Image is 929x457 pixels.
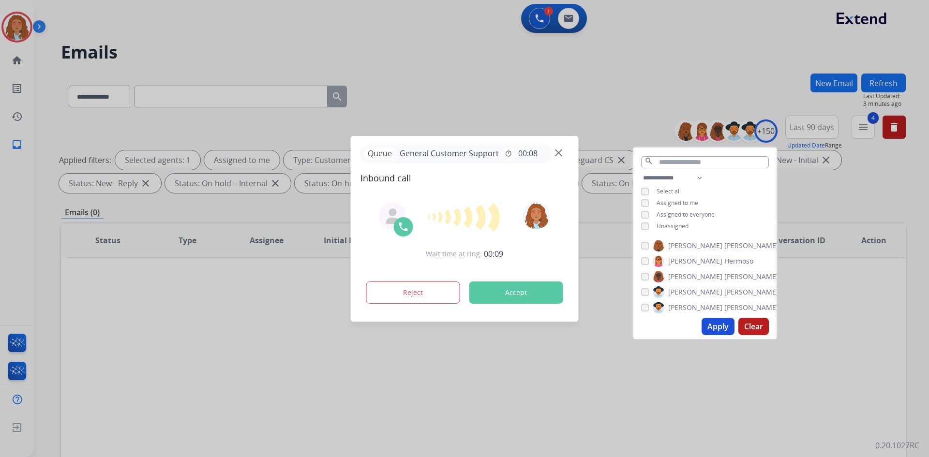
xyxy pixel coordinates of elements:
button: Apply [702,318,734,335]
span: Assigned to everyone [657,210,715,219]
span: [PERSON_NAME] [724,272,779,281]
span: [PERSON_NAME] [668,241,722,251]
span: Assigned to me [657,199,698,207]
button: Reject [366,281,460,304]
span: [PERSON_NAME] [668,303,722,312]
span: [PERSON_NAME] [724,303,779,312]
span: [PERSON_NAME] [724,241,779,251]
span: Hermoso [724,256,753,266]
span: Wait time at ring: [426,249,482,259]
button: Clear [738,318,769,335]
span: Unassigned [657,222,689,230]
span: [PERSON_NAME] [668,272,722,281]
mat-icon: timer [505,149,512,157]
span: Inbound call [360,171,569,185]
span: 00:09 [484,248,503,260]
span: General Customer Support [396,147,503,159]
span: [PERSON_NAME] [668,256,722,266]
img: call-icon [398,221,409,233]
span: [PERSON_NAME] [668,287,722,297]
img: close-button [555,149,562,156]
mat-icon: search [644,157,653,165]
button: Accept [469,281,563,304]
span: 00:08 [518,147,538,159]
p: Queue [364,147,396,160]
span: Select all [657,187,681,195]
span: [PERSON_NAME] [724,287,779,297]
img: avatar [523,202,550,229]
img: agent-avatar [385,208,401,224]
p: 0.20.1027RC [875,440,919,451]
